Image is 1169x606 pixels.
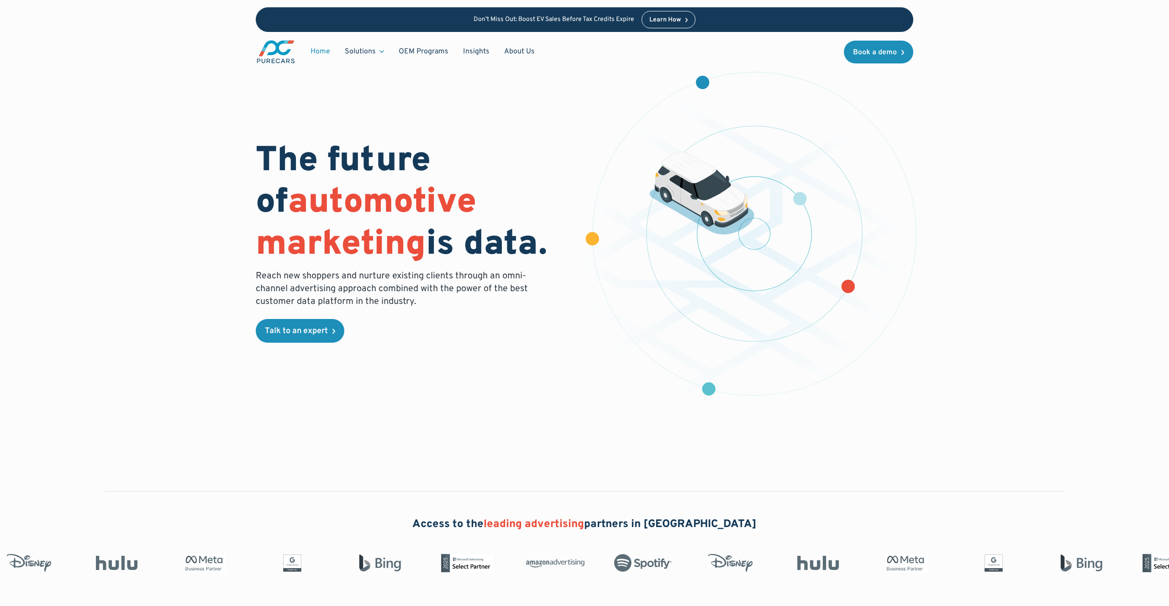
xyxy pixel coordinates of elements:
a: Talk to an expert [256,319,344,343]
img: Google Partner [261,554,320,572]
a: Book a demo [844,41,913,63]
h2: Access to the partners in [GEOGRAPHIC_DATA] [412,517,757,533]
h1: The future of is data. [256,141,574,266]
img: illustration of a vehicle [649,151,754,235]
img: Hulu [86,556,144,570]
div: Solutions [345,47,376,57]
span: automotive marketing [256,181,476,266]
img: Spotify [612,554,670,572]
div: Learn How [649,17,681,23]
a: Insights [456,43,497,60]
a: Learn How [642,11,696,28]
p: Reach new shoppers and nurture existing clients through an omni-channel advertising approach comb... [256,270,533,308]
span: leading advertising [484,517,584,531]
img: Amazon Advertising [524,556,583,570]
a: OEM Programs [391,43,456,60]
img: Google Partner [963,554,1021,572]
img: Meta Business Partner [174,554,232,572]
img: Meta Business Partner [875,554,933,572]
img: Disney [700,554,758,572]
img: purecars logo [256,39,296,64]
img: Microsoft Advertising Partner [437,554,495,572]
a: About Us [497,43,542,60]
a: main [256,39,296,64]
img: Bing [349,554,407,572]
div: Talk to an expert [265,327,328,335]
a: Home [303,43,337,60]
p: Don’t Miss Out: Boost EV Sales Before Tax Credits Expire [474,16,634,24]
img: Hulu [787,556,846,570]
div: Book a demo [853,49,897,56]
div: Solutions [337,43,391,60]
img: Bing [1050,554,1109,572]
